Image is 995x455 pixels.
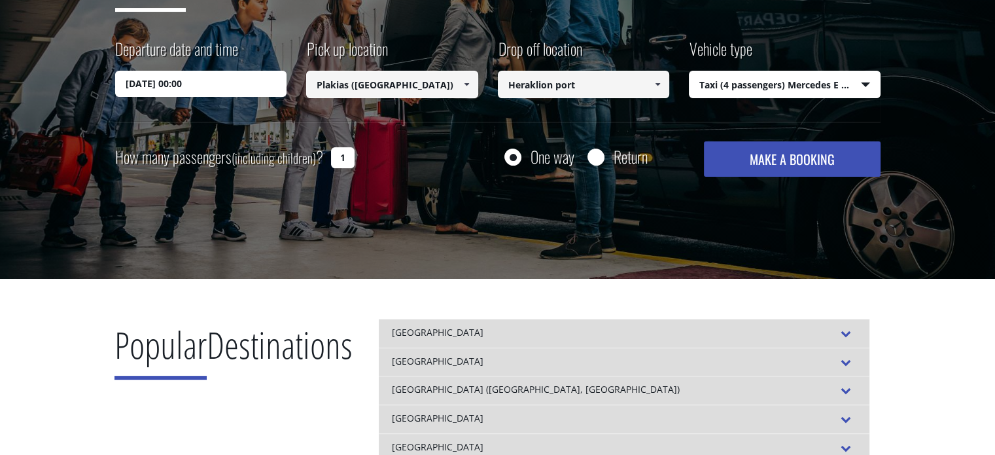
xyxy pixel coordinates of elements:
div: [GEOGRAPHIC_DATA] [379,348,869,376]
div: [GEOGRAPHIC_DATA] ([GEOGRAPHIC_DATA], [GEOGRAPHIC_DATA]) [379,376,869,405]
label: Pick up location [306,37,388,71]
label: Return [614,149,648,165]
a: Show All Items [455,71,477,98]
span: Taxi (4 passengers) Mercedes E Class [690,71,880,99]
span: Popular [114,319,207,380]
input: Select pickup location [306,71,478,98]
label: One way [531,149,574,165]
label: Departure date and time [115,37,238,71]
h2: Destinations [114,319,353,390]
input: Select drop-off location [498,71,670,98]
div: [GEOGRAPHIC_DATA] [379,405,869,433]
label: Drop off location [498,37,582,71]
a: Show All Items [647,71,669,98]
label: How many passengers ? [115,141,323,173]
small: (including children) [232,148,316,168]
label: Vehicle type [689,37,752,71]
div: [GEOGRAPHIC_DATA] [379,319,869,348]
button: MAKE A BOOKING [704,141,880,177]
